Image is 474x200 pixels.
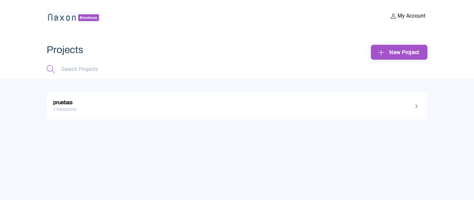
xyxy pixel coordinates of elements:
img: right_angle.png [413,102,421,110]
button: My Account [388,12,427,20]
img: plus_sign.png [376,47,387,57]
button: New Project [371,45,427,60]
img: naxon_small_logo_2.png [47,12,100,22]
img: account.png [390,12,397,20]
div: pruebas [53,97,421,106]
a: pruebas13sessions [47,92,427,119]
input: Search Projects [61,65,123,74]
img: magnifying_glass.png [47,65,55,74]
div: Projects [47,45,237,55]
div: New Project [376,47,422,57]
div: 13 sessions [53,104,421,114]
